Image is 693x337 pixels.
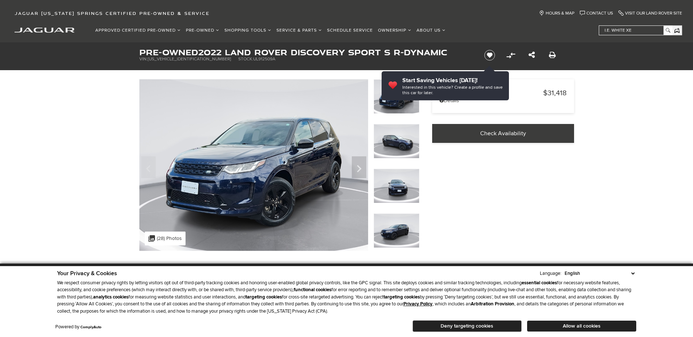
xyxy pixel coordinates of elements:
[274,24,324,37] a: Service & Parts
[480,130,526,137] span: Check Availability
[482,49,498,61] button: Save vehicle
[222,24,274,37] a: Shopping Tools
[139,79,368,251] img: Used 2022 Portofino Blue Metallic Land Rover S R-Dynamic image 1
[471,301,514,307] strong: Arbitration Provision
[375,24,414,37] a: Ownership
[439,97,567,104] a: Details
[57,270,117,277] span: Your Privacy & Cookies
[539,11,574,16] a: Hours & Map
[563,270,636,277] select: Language Select
[148,56,231,62] span: [US_VEHICLE_IDENTIFICATION_NUMBER]
[352,156,366,178] div: Next
[139,56,148,62] span: VIN:
[543,89,567,97] span: $31,418
[15,27,75,33] a: jaguar
[374,169,419,203] img: Used 2022 Portofino Blue Metallic Land Rover S R-Dynamic image 3
[414,24,448,37] a: About Us
[139,48,472,56] h1: 2022 Land Rover Discovery Sport S R-Dynamic
[599,26,672,35] input: i.e. White XE
[439,89,567,97] a: Market Price $31,418
[324,24,375,37] a: Schedule Service
[93,24,448,37] nav: Main Navigation
[15,28,75,33] img: Jaguar
[93,294,128,300] strong: analytics cookies
[549,51,556,60] a: Print this Pre-Owned 2022 Land Rover Discovery Sport S R-Dynamic
[374,213,419,248] img: Used 2022 Portofino Blue Metallic Land Rover S R-Dynamic image 4
[403,301,433,307] a: Privacy Policy
[183,24,222,37] a: Pre-Owned
[529,51,535,60] a: Share this Pre-Owned 2022 Land Rover Discovery Sport S R-Dynamic
[145,232,186,245] div: (28) Photos
[540,271,561,276] div: Language:
[238,56,253,62] span: Stock:
[580,11,613,16] a: Contact Us
[294,287,331,293] strong: functional cookies
[57,280,636,315] p: We respect consumer privacy rights by letting visitors opt out of third-party tracking cookies an...
[253,56,275,62] span: UL912509A
[55,325,101,329] div: Powered by
[383,294,420,300] strong: targeting cookies
[413,320,522,332] button: Deny targeting cookies
[374,124,419,159] img: Used 2022 Portofino Blue Metallic Land Rover S R-Dynamic image 2
[11,11,213,16] a: Jaguar [US_STATE] Springs Certified Pre-Owned & Service
[80,325,101,329] a: ComplyAuto
[432,124,574,143] a: Check Availability
[439,89,543,97] span: Market Price
[374,79,419,114] img: Used 2022 Portofino Blue Metallic Land Rover S R-Dynamic image 1
[522,280,557,286] strong: essential cookies
[93,24,183,37] a: Approved Certified Pre-Owned
[527,321,636,332] button: Allow all cookies
[618,11,682,16] a: Visit Our Land Rover Site
[505,50,516,61] button: Compare Vehicle
[139,47,198,58] strong: Pre-Owned
[246,294,282,300] strong: targeting cookies
[15,11,210,16] span: Jaguar [US_STATE] Springs Certified Pre-Owned & Service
